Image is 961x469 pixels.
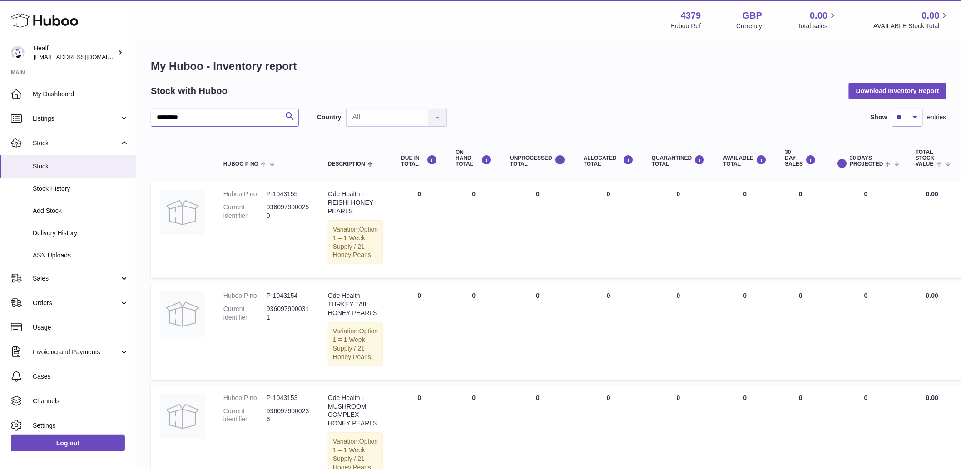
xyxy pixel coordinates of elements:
td: 0 [776,181,826,278]
td: 0 [714,181,776,278]
span: My Dashboard [33,90,129,99]
span: Sales [33,274,119,283]
span: Listings [33,114,119,123]
span: [EMAIL_ADDRESS][DOMAIN_NAME] [34,53,134,60]
span: Settings [33,421,129,430]
div: QUARANTINED Total [652,155,705,167]
td: 0 [446,282,501,380]
dd: P-1043153 [267,394,310,402]
td: 0 [776,282,826,380]
td: 0 [392,181,446,278]
label: Show [871,113,887,122]
span: Stock [33,139,119,148]
span: 0.00 [810,10,828,22]
td: 0 [826,282,907,380]
div: ALLOCATED Total [584,155,634,167]
span: Stock [33,162,129,171]
span: 30 DAYS PROJECTED [850,155,883,167]
span: 0 [677,292,680,299]
td: 0 [575,181,643,278]
div: Variation: [328,322,383,366]
div: Currency [737,22,763,30]
span: 0 [677,190,680,197]
span: AVAILABLE Stock Total [873,22,950,30]
dt: Huboo P no [223,291,267,300]
label: Country [317,113,342,122]
dt: Huboo P no [223,190,267,198]
span: Add Stock [33,207,129,215]
dt: Current identifier [223,407,267,424]
span: 0.00 [926,394,938,401]
div: DUE IN TOTAL [401,155,437,167]
span: Option 1 = 1 Week Supply / 21 Honey Pearls; [333,327,378,360]
span: Usage [33,323,129,332]
dt: Current identifier [223,203,267,220]
td: 0 [501,181,575,278]
div: Ode Health - REISHI HONEY PEARLS [328,190,383,216]
h1: My Huboo - Inventory report [151,59,946,74]
td: 0 [714,282,776,380]
div: 30 DAY SALES [785,149,817,168]
span: Total stock value [916,149,935,168]
span: Delivery History [33,229,129,237]
strong: 4379 [681,10,701,22]
dd: 9360979000311 [267,305,310,322]
div: Healf [34,44,115,61]
div: Ode Health - MUSHROOM COMPLEX HONEY PEARLS [328,394,383,428]
img: lestat@healf.com [11,46,25,59]
td: 0 [826,181,907,278]
h2: Stock with Huboo [151,85,228,97]
img: product image [160,291,205,337]
a: 0.00 AVAILABLE Stock Total [873,10,950,30]
span: Channels [33,397,129,405]
div: AVAILABLE Total [723,155,767,167]
span: Stock History [33,184,129,193]
span: ASN Uploads [33,251,129,260]
td: 0 [446,181,501,278]
dd: P-1043155 [267,190,310,198]
span: 0 [677,394,680,401]
span: Orders [33,299,119,307]
span: 0.00 [926,190,938,197]
span: Huboo P no [223,161,258,167]
span: Invoicing and Payments [33,348,119,356]
dt: Current identifier [223,305,267,322]
strong: GBP [743,10,762,22]
div: UNPROCESSED Total [510,155,565,167]
span: Description [328,161,365,167]
td: 0 [392,282,446,380]
div: ON HAND Total [456,149,492,168]
div: Variation: [328,220,383,265]
span: 0.00 [926,292,938,299]
div: Ode Health - TURKEY TAIL HONEY PEARLS [328,291,383,317]
span: entries [927,113,946,122]
a: 0.00 Total sales [798,10,838,30]
button: Download Inventory Report [849,83,946,99]
dd: 9360979000250 [267,203,310,220]
span: 0.00 [922,10,940,22]
a: Log out [11,435,125,451]
span: Cases [33,372,129,381]
dd: 9360979000236 [267,407,310,424]
img: product image [160,190,205,235]
dt: Huboo P no [223,394,267,402]
img: product image [160,394,205,439]
td: 0 [575,282,643,380]
span: Total sales [798,22,838,30]
td: 0 [501,282,575,380]
div: Huboo Ref [671,22,701,30]
dd: P-1043154 [267,291,310,300]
